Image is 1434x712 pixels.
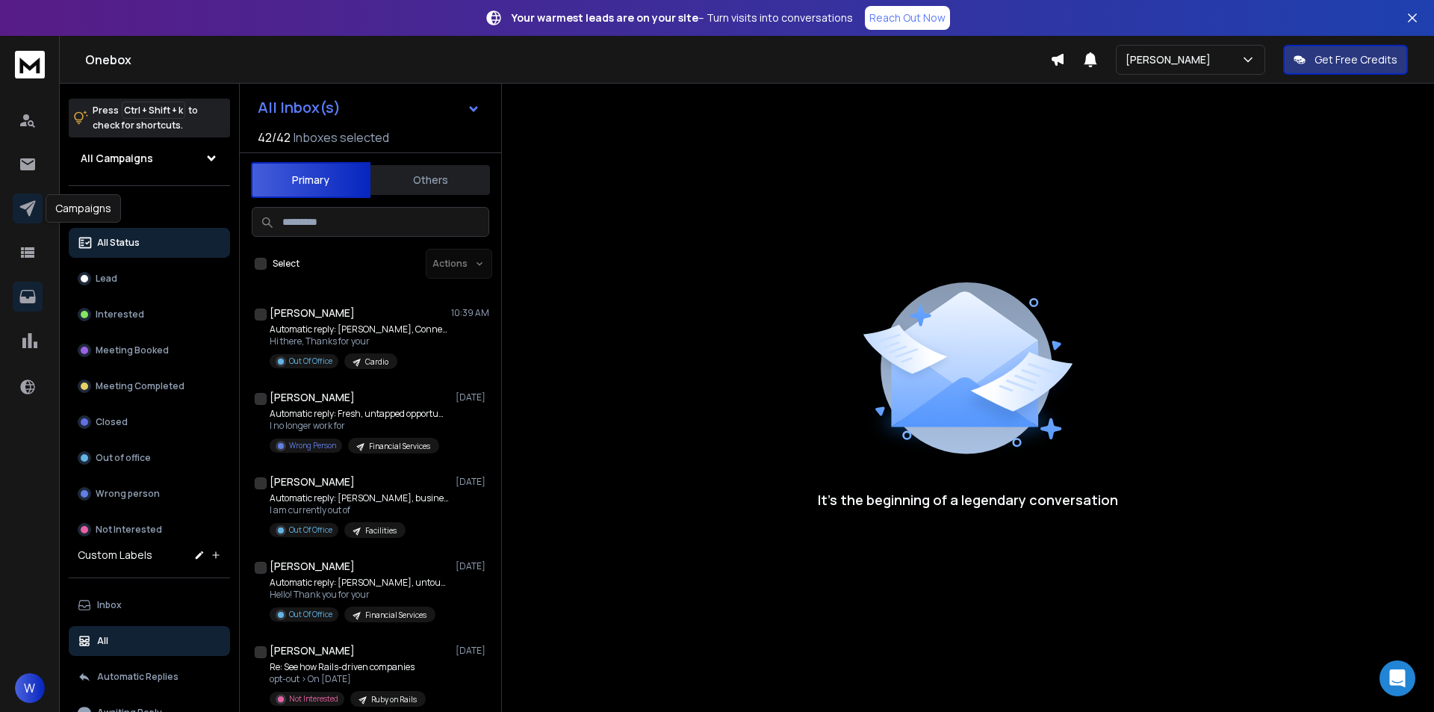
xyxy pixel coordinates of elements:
[869,10,946,25] p: Reach Out Now
[512,10,853,25] p: – Turn visits into conversations
[46,194,121,223] div: Campaigns
[1283,45,1408,75] button: Get Free Credits
[15,673,45,703] button: W
[85,51,1050,69] h1: Onebox
[1126,52,1217,67] p: [PERSON_NAME]
[15,51,45,78] img: logo
[1379,660,1415,696] div: Open Intercom Messenger
[512,10,698,25] strong: Your warmest leads are on your site
[1314,52,1397,67] p: Get Free Credits
[865,6,950,30] a: Reach Out Now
